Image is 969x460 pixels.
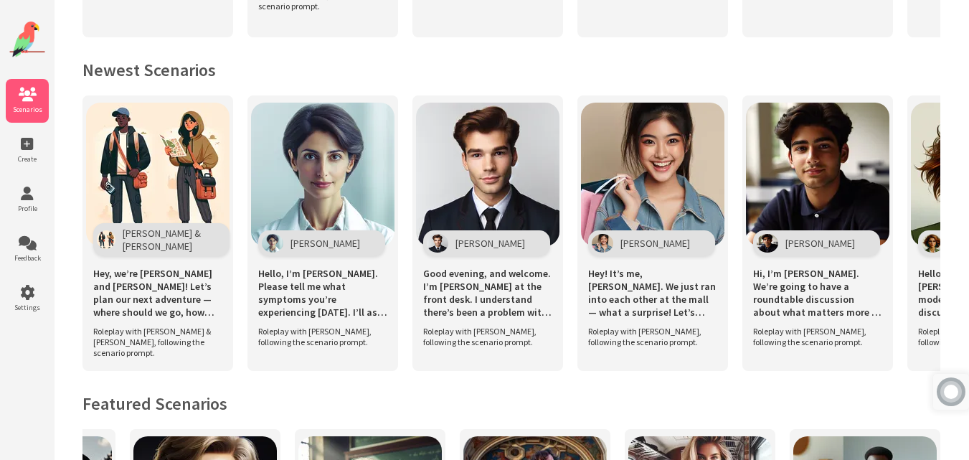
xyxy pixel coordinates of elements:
[922,234,943,253] img: Character
[588,267,717,319] span: Hey! It’s me, [PERSON_NAME]. We just ran into each other at the mall — what a surprise! Let’s cat...
[262,234,283,253] img: Character
[9,22,45,57] img: Website Logo
[258,326,380,347] span: Roleplay with [PERSON_NAME], following the scenario prompt.
[93,267,222,319] span: Hey, we’re [PERSON_NAME] and [PERSON_NAME]! Let’s plan our next adventure — where should we go, h...
[416,103,559,246] img: Scenario Image
[757,234,778,253] img: Character
[592,234,613,253] img: Character
[82,59,940,81] h2: Newest Scenarios
[455,237,525,250] span: [PERSON_NAME]
[6,105,49,114] span: Scenarios
[753,267,882,319] span: Hi, I’m [PERSON_NAME]. We’re going to have a roundtable discussion about what matters more — educ...
[6,253,49,263] span: Feedback
[6,154,49,164] span: Create
[6,303,49,312] span: Settings
[620,237,690,250] span: [PERSON_NAME]
[258,267,387,319] span: Hello, I’m [PERSON_NAME]. Please tell me what symptoms you’re experiencing [DATE]. I’ll ask you a...
[427,234,448,253] img: Character
[82,393,940,415] h2: Featured Scenarios
[423,267,552,319] span: Good evening, and welcome. I’m [PERSON_NAME] at the front desk. I understand there’s been a probl...
[251,103,394,246] img: Scenario Image
[588,326,710,347] span: Roleplay with [PERSON_NAME], following the scenario prompt.
[86,103,230,246] img: Scenario Image
[746,103,889,246] img: Scenario Image
[93,326,215,358] span: Roleplay with [PERSON_NAME] & [PERSON_NAME], following the scenario prompt.
[581,103,724,246] img: Scenario Image
[423,326,545,347] span: Roleplay with [PERSON_NAME], following the scenario prompt.
[97,230,115,249] img: Character
[290,237,360,250] span: [PERSON_NAME]
[753,326,875,347] span: Roleplay with [PERSON_NAME], following the scenario prompt.
[6,204,49,213] span: Profile
[123,227,204,253] span: [PERSON_NAME] & [PERSON_NAME]
[785,237,855,250] span: [PERSON_NAME]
